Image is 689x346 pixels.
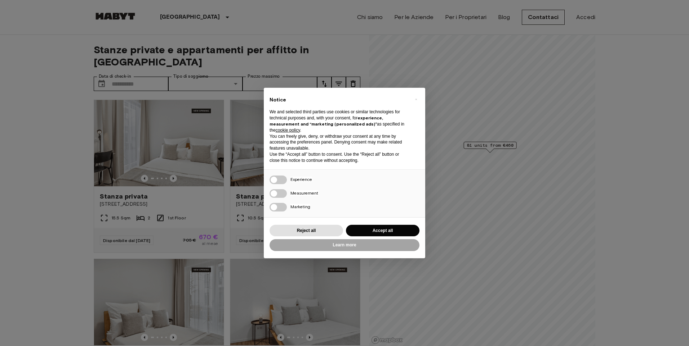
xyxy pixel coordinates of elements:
span: Marketing [290,204,310,209]
span: Experience [290,177,312,182]
button: Close this notice [410,94,422,105]
button: Accept all [346,225,419,237]
strong: experience, measurement and “marketing (personalized ads)” [270,115,383,127]
p: You can freely give, deny, or withdraw your consent at any time by accessing the preferences pane... [270,133,408,151]
h2: Notice [270,96,408,104]
p: We and selected third parties use cookies or similar technologies for technical purposes and, wit... [270,109,408,133]
button: Learn more [270,239,419,251]
button: Reject all [270,225,343,237]
span: Measurement [290,190,318,196]
a: cookie policy [276,128,300,133]
span: × [415,95,417,104]
p: Use the “Accept all” button to consent. Use the “Reject all” button or close this notice to conti... [270,151,408,164]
